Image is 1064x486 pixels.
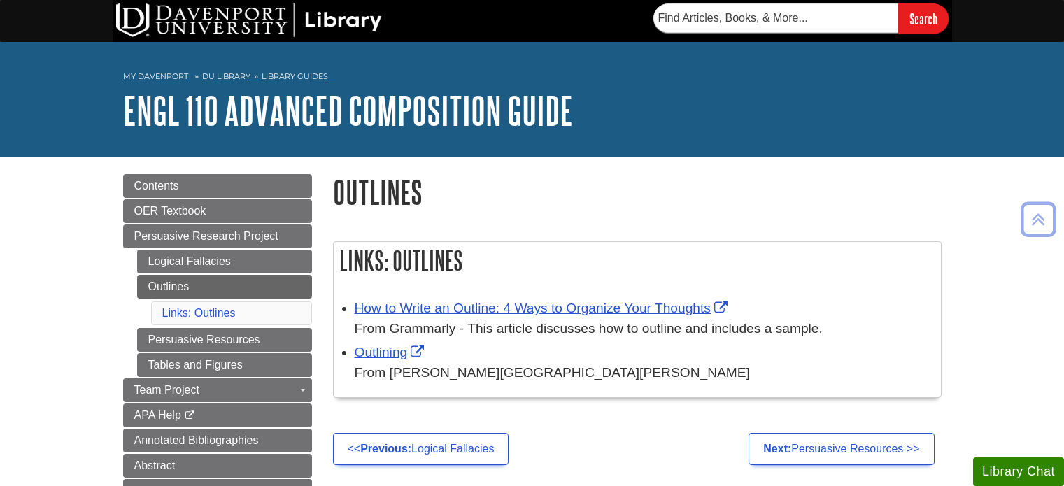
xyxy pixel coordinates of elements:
a: DU Library [202,71,250,81]
a: Back to Top [1016,210,1061,229]
span: Annotated Bibliographies [134,434,259,446]
a: Links: Outlines [162,307,236,319]
a: Link opens in new window [355,345,428,359]
nav: breadcrumb [123,67,942,90]
h2: Links: Outlines [334,242,941,279]
a: APA Help [123,403,312,427]
form: Searches DU Library's articles, books, and more [653,3,949,34]
a: Team Project [123,378,312,402]
a: Annotated Bibliographies [123,429,312,452]
span: Team Project [134,384,199,396]
a: OER Textbook [123,199,312,223]
strong: Previous: [360,443,411,455]
a: Tables and Figures [137,353,312,377]
a: Contents [123,174,312,198]
a: Logical Fallacies [137,250,312,273]
span: Contents [134,180,179,192]
input: Search [898,3,949,34]
h1: Outlines [333,174,942,210]
span: OER Textbook [134,205,206,217]
strong: Next: [763,443,791,455]
a: My Davenport [123,71,188,83]
span: APA Help [134,409,181,421]
a: Persuasive Research Project [123,224,312,248]
input: Find Articles, Books, & More... [653,3,898,33]
span: Persuasive Research Project [134,230,278,242]
a: Persuasive Resources [137,328,312,352]
a: Link opens in new window [355,301,731,315]
a: Next:Persuasive Resources >> [749,433,934,465]
img: DU Library [116,3,382,37]
button: Library Chat [973,457,1064,486]
a: <<Previous:Logical Fallacies [333,433,509,465]
a: Outlines [137,275,312,299]
div: From [PERSON_NAME][GEOGRAPHIC_DATA][PERSON_NAME] [355,363,934,383]
div: From Grammarly - This article discusses how to outline and includes a sample. [355,319,934,339]
a: ENGL 110 Advanced Composition Guide [123,89,573,132]
a: Abstract [123,454,312,478]
i: This link opens in a new window [184,411,196,420]
a: Library Guides [262,71,328,81]
span: Abstract [134,459,176,471]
